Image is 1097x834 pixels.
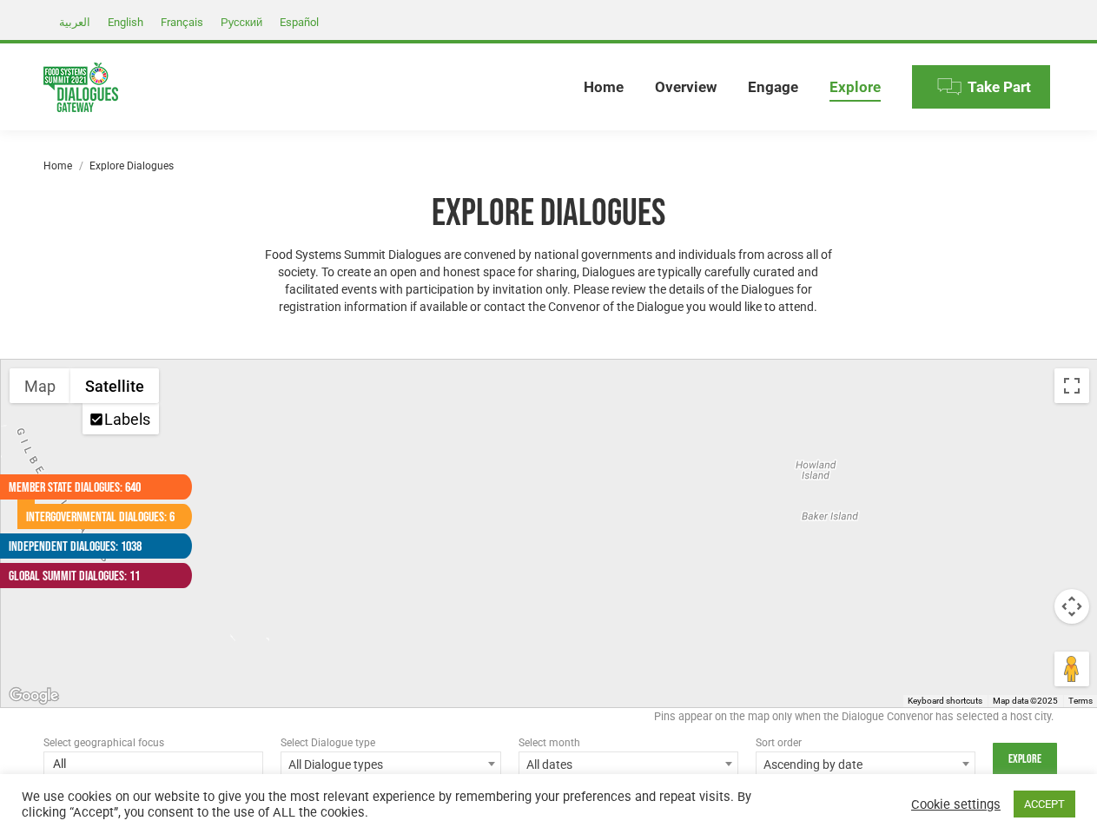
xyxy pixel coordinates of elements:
[5,685,63,707] a: Open this area in Google Maps (opens a new window)
[43,734,263,751] div: Select geographical focus
[519,734,738,751] div: Select month
[5,685,63,707] img: Google
[1054,652,1089,686] button: Drag Pegman onto the map to open Street View
[280,16,319,29] span: Español
[17,504,175,529] a: Intergovernmental Dialogues: 6
[59,16,90,29] span: العربية
[50,11,99,32] a: العربية
[584,78,624,96] span: Home
[212,11,271,32] a: Русский
[271,11,327,32] a: Español
[911,797,1001,812] a: Cookie settings
[43,708,1054,734] div: Pins appear on the map only when the Dialogue Convenor has selected a host city.
[993,696,1058,705] span: Map data ©2025
[108,16,143,29] span: English
[43,160,72,172] a: Home
[281,751,500,776] span: All Dialogue types
[1014,791,1075,817] a: ACCEPT
[99,11,152,32] a: English
[655,78,717,96] span: Overview
[968,78,1031,96] span: Take Part
[104,410,150,428] label: Labels
[84,405,157,433] li: Labels
[748,78,798,96] span: Engage
[83,403,159,434] ul: Show satellite imagery
[908,695,982,707] button: Keyboard shortcuts
[519,751,738,776] span: All dates
[756,751,975,776] span: Ascending by date
[221,16,262,29] span: Русский
[256,190,842,237] h1: Explore Dialogues
[936,74,962,100] img: Menu icon
[519,752,737,777] span: All dates
[756,734,975,751] div: Sort order
[43,63,118,112] img: Food Systems Summit Dialogues
[152,11,212,32] a: Français
[993,743,1057,776] input: Explore
[757,752,975,777] span: Ascending by date
[1068,696,1093,705] a: Terms
[1054,368,1089,403] button: Toggle fullscreen view
[22,789,759,820] div: We use cookies on our website to give you the most relevant experience by remembering your prefer...
[89,160,174,172] span: Explore Dialogues
[10,368,70,403] button: Show street map
[161,16,203,29] span: Français
[829,78,881,96] span: Explore
[281,734,500,751] div: Select Dialogue type
[70,368,159,403] button: Show satellite imagery
[1054,589,1089,624] button: Map camera controls
[256,246,842,315] p: Food Systems Summit Dialogues are convened by national governments and individuals from across al...
[281,752,499,777] span: All Dialogue types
